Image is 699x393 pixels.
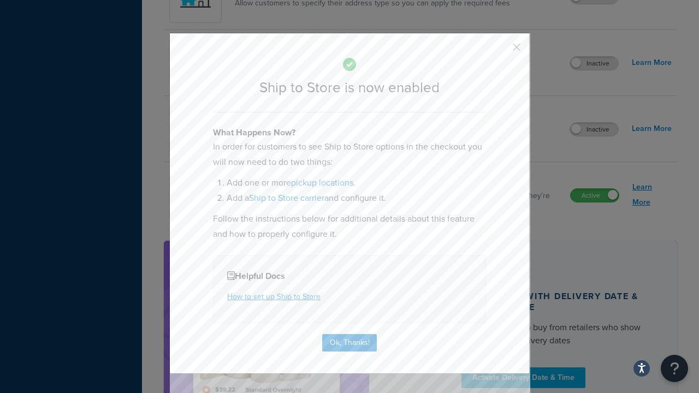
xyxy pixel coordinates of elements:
[213,126,486,139] h4: What Happens Now?
[227,291,321,302] a: How to set up Ship to Store
[213,211,486,242] p: Follow the instructions below for additional details about this feature and how to properly confi...
[227,175,486,190] li: Add one or more .
[213,80,486,96] h2: Ship to Store is now enabled
[227,270,472,283] h4: Helpful Docs
[227,190,486,206] li: Add a and configure it.
[249,192,324,204] a: Ship to Store carrier
[291,176,353,189] a: pickup locations
[213,139,486,170] p: In order for customers to see Ship to Store options in the checkout you will now need to do two t...
[322,334,377,352] button: Ok, Thanks!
